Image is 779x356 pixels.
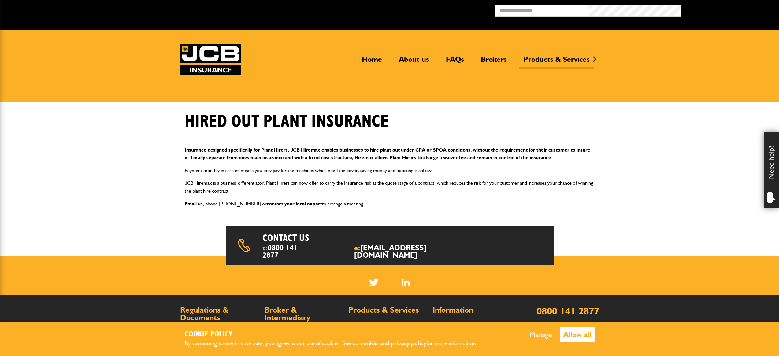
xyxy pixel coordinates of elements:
div: Need help? [764,132,779,208]
span: t: [262,244,303,259]
a: JCB Insurance Services [180,44,241,75]
a: Email us [185,201,203,207]
button: Allow all [560,327,595,342]
a: About us [394,55,434,69]
h2: Broker & Intermediary [264,306,342,322]
a: Brokers [476,55,511,69]
h2: Contact us [262,232,406,244]
a: cookie and privacy policy [361,340,426,347]
p: Payment monthly in arrears means you only pay for the machines which need the cover, saving money... [185,167,595,174]
img: JCB Insurance Services logo [180,44,241,75]
button: Manage [526,327,555,342]
a: 0800 141 2877 [262,243,298,259]
h2: Products & Services [348,306,426,314]
a: 0800 141 2877 [536,305,599,317]
img: Twitter [369,279,379,286]
h2: Regulations & Documents [180,306,258,322]
a: Contact us [432,321,454,327]
h1: Hired out plant insurance [185,112,389,132]
a: Home [357,55,387,69]
h2: Cookie Policy [185,330,488,339]
button: Broker Login [681,5,774,14]
a: contact your local expert [267,201,322,207]
p: Insurance designed specifically for Plant Hirers, JCB Hiremax enables businesses to hire plant ou... [185,146,595,162]
a: Products & Services [519,55,594,69]
p: , phone [PHONE_NUMBER] or to arrange a meeting. [185,200,595,208]
a: FAQs [441,55,469,69]
img: Linked In [402,279,410,286]
h2: Information [432,306,510,314]
p: JCB Hiremax is a business differentiator. Plant Hirers can now offer to carry the Insurance risk ... [185,179,595,195]
a: Client support / Partnership approach [348,321,423,327]
a: LinkedIn [402,279,410,286]
p: By continuing to use this website, you agree to our use of cookies. See our for more information. [185,339,488,348]
a: [EMAIL_ADDRESS][DOMAIN_NAME] [354,243,426,259]
span: e: [354,244,457,259]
